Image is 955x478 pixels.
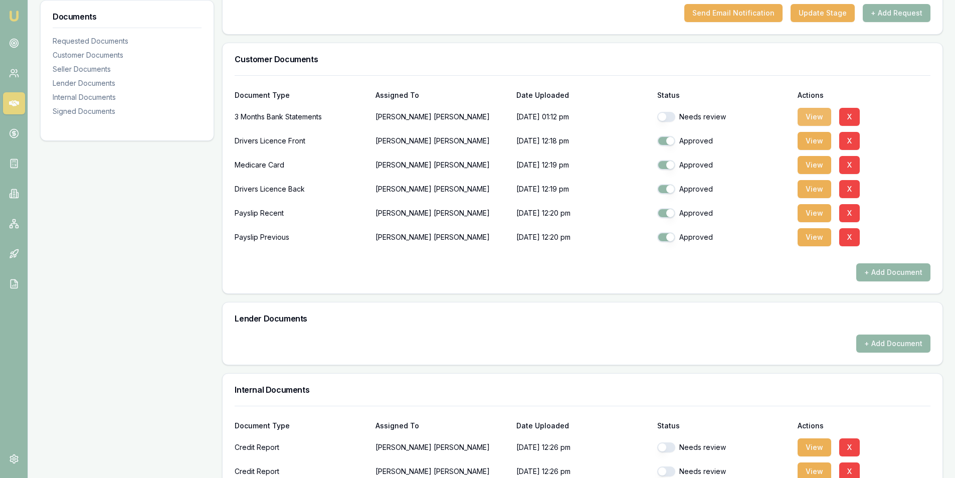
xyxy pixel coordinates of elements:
p: [DATE] 12:19 pm [516,155,649,175]
div: Status [657,422,790,429]
button: View [798,228,831,246]
button: View [798,204,831,222]
button: + Add Request [863,4,930,22]
p: [DATE] 12:26 pm [516,437,649,457]
div: Requested Documents [53,36,202,46]
div: Needs review [657,442,790,452]
p: [DATE] 12:19 pm [516,179,649,199]
button: View [798,156,831,174]
div: Document Type [235,422,367,429]
div: Actions [798,92,930,99]
img: emu-icon-u.png [8,10,20,22]
button: X [839,228,860,246]
div: Approved [657,160,790,170]
p: [DATE] 12:18 pm [516,131,649,151]
h3: Customer Documents [235,55,930,63]
div: Customer Documents [53,50,202,60]
div: Drivers Licence Back [235,179,367,199]
div: Credit Report [235,437,367,457]
p: [DATE] 12:20 pm [516,227,649,247]
div: Approved [657,184,790,194]
button: + Add Document [856,263,930,281]
div: Payslip Previous [235,227,367,247]
p: [PERSON_NAME] [PERSON_NAME] [375,203,508,223]
button: X [839,108,860,126]
button: View [798,438,831,456]
p: [PERSON_NAME] [PERSON_NAME] [375,227,508,247]
div: Payslip Recent [235,203,367,223]
p: [PERSON_NAME] [PERSON_NAME] [375,155,508,175]
div: Drivers Licence Front [235,131,367,151]
div: Document Type [235,92,367,99]
div: Signed Documents [53,106,202,116]
button: Send Email Notification [684,4,783,22]
p: [PERSON_NAME] [PERSON_NAME] [375,107,508,127]
div: Approved [657,136,790,146]
div: 3 Months Bank Statements [235,107,367,127]
button: Update Stage [791,4,855,22]
h3: Documents [53,13,202,21]
div: Actions [798,422,930,429]
button: + Add Document [856,335,930,353]
div: Needs review [657,112,790,122]
div: Needs review [657,466,790,476]
button: X [839,156,860,174]
div: Approved [657,208,790,218]
p: [PERSON_NAME] [PERSON_NAME] [375,437,508,457]
div: Assigned To [375,422,508,429]
button: View [798,180,831,198]
button: X [839,438,860,456]
button: X [839,204,860,222]
div: Seller Documents [53,64,202,74]
p: [PERSON_NAME] [PERSON_NAME] [375,179,508,199]
p: [DATE] 01:12 pm [516,107,649,127]
div: Status [657,92,790,99]
div: Approved [657,232,790,242]
div: Lender Documents [53,78,202,88]
div: Medicare Card [235,155,367,175]
h3: Internal Documents [235,386,930,394]
div: Date Uploaded [516,92,649,99]
button: X [839,132,860,150]
p: [PERSON_NAME] [PERSON_NAME] [375,131,508,151]
h3: Lender Documents [235,314,930,323]
button: View [798,108,831,126]
div: Assigned To [375,92,508,99]
div: Date Uploaded [516,422,649,429]
button: X [839,180,860,198]
p: [DATE] 12:20 pm [516,203,649,223]
div: Internal Documents [53,92,202,102]
button: View [798,132,831,150]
